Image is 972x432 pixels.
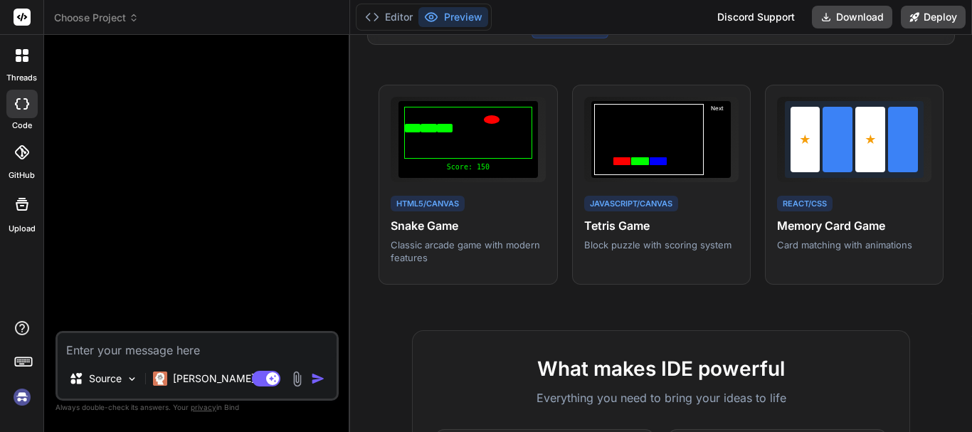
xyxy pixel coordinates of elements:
[359,7,418,27] button: Editor
[191,403,216,411] span: privacy
[404,162,532,172] div: Score: 150
[9,223,36,235] label: Upload
[707,104,728,175] div: Next
[418,7,488,27] button: Preview
[901,6,966,28] button: Deploy
[435,354,887,384] h2: What makes IDE powerful
[777,196,833,212] div: React/CSS
[777,217,931,234] h4: Memory Card Game
[54,11,139,25] span: Choose Project
[12,120,32,132] label: code
[89,372,122,386] p: Source
[56,401,339,414] p: Always double-check its answers. Your in Bind
[311,372,325,386] img: icon
[709,6,803,28] div: Discord Support
[812,6,892,28] button: Download
[10,385,34,409] img: signin
[6,72,37,84] label: threads
[777,238,931,251] p: Card matching with animations
[126,373,138,385] img: Pick Models
[435,389,887,406] p: Everything you need to bring your ideas to life
[584,238,739,251] p: Block puzzle with scoring system
[391,196,465,212] div: HTML5/Canvas
[584,217,739,234] h4: Tetris Game
[9,169,35,181] label: GitHub
[289,371,305,387] img: attachment
[173,372,279,386] p: [PERSON_NAME] 4 S..
[391,217,545,234] h4: Snake Game
[153,372,167,386] img: Claude 4 Sonnet
[391,238,545,264] p: Classic arcade game with modern features
[584,196,678,212] div: JavaScript/Canvas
